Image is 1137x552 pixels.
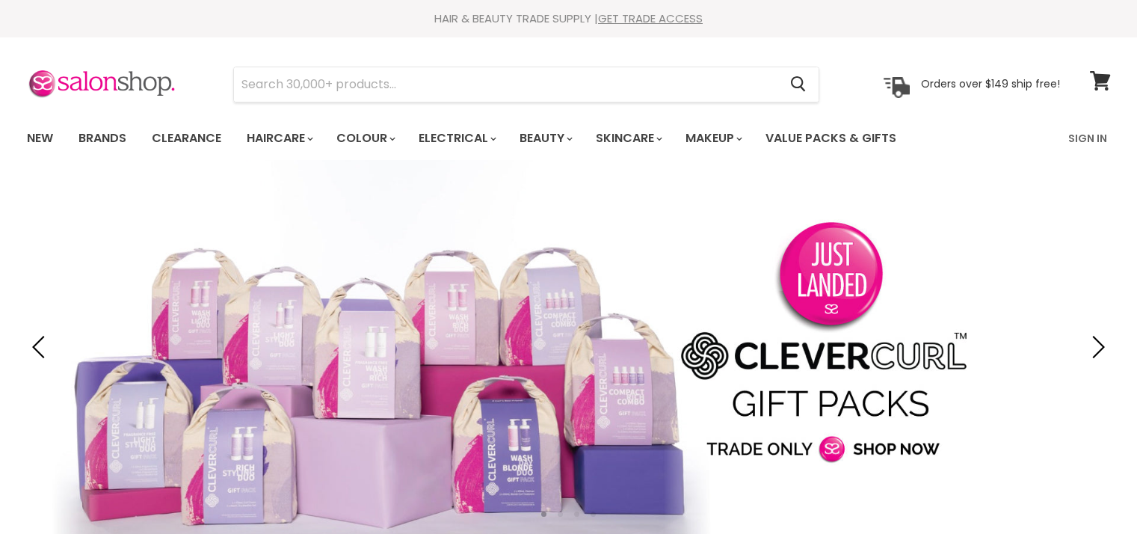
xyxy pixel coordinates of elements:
button: Next [1081,332,1111,362]
li: Page dot 2 [558,512,563,517]
button: Previous [26,332,56,362]
p: Orders over $149 ship free! [921,77,1060,91]
a: Value Packs & Gifts [754,123,908,154]
a: Haircare [235,123,322,154]
iframe: Gorgias live chat messenger [1062,482,1122,537]
a: Colour [325,123,404,154]
a: Makeup [674,123,751,154]
a: Electrical [407,123,505,154]
button: Search [779,67,819,102]
li: Page dot 3 [574,512,579,517]
form: Product [233,67,819,102]
li: Page dot 4 [591,512,596,517]
a: Skincare [585,123,671,154]
a: Brands [67,123,138,154]
a: GET TRADE ACCESS [598,10,703,26]
li: Page dot 1 [541,512,546,517]
div: HAIR & BEAUTY TRADE SUPPLY | [8,11,1130,26]
a: Sign In [1059,123,1116,154]
a: Clearance [141,123,232,154]
a: Beauty [508,123,582,154]
input: Search [234,67,779,102]
a: New [16,123,64,154]
ul: Main menu [16,117,984,160]
nav: Main [8,117,1130,160]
